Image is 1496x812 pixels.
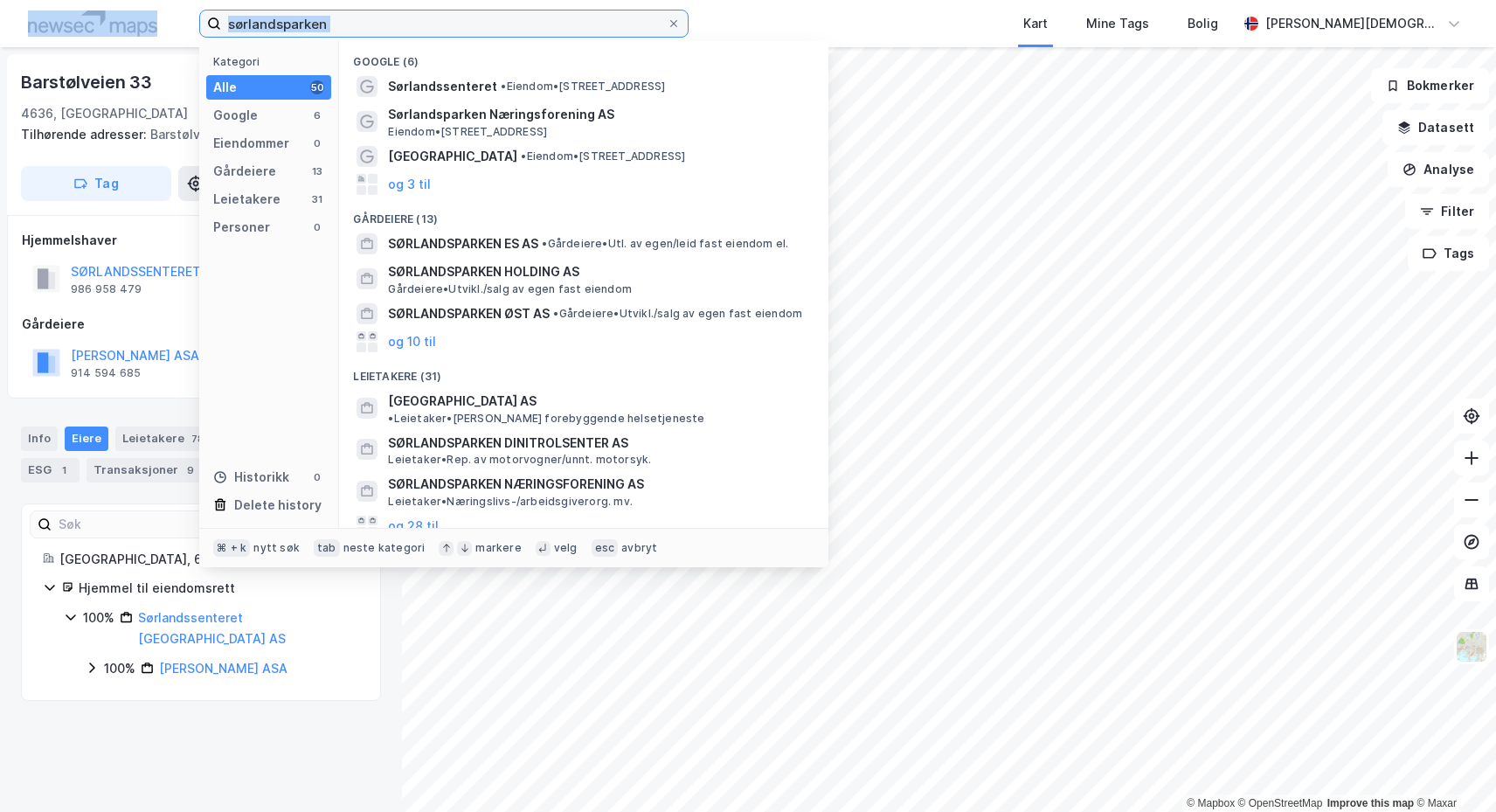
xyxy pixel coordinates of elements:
[213,133,289,154] div: Eiendommer
[592,539,619,557] div: esc
[310,80,324,94] div: 50
[554,541,578,555] div: velg
[314,539,340,557] div: tab
[28,10,157,37] img: logo.a4113a55bc3d86da70a041830d287a7e.svg
[388,516,439,537] button: og 28 til
[21,103,188,124] div: 4636, [GEOGRAPHIC_DATA]
[310,108,324,122] div: 6
[388,174,431,195] button: og 3 til
[310,470,324,484] div: 0
[388,391,537,412] span: [GEOGRAPHIC_DATA] AS
[79,578,359,599] div: Hjemmel til eiendomsrett
[501,80,665,94] span: Eiendom • [STREET_ADDRESS]
[1382,110,1489,145] button: Datasett
[1238,797,1323,809] a: OpenStreetMap
[221,10,667,37] input: Søk på adresse, matrikkel, gårdeiere, leietakere eller personer
[21,458,80,482] div: ESG
[310,192,324,206] div: 31
[21,166,171,201] button: Tag
[388,433,807,454] span: SØRLANDSPARKEN DINITROLSENTER AS
[542,237,788,251] span: Gårdeiere • Utl. av egen/leid fast eiendom el.
[1371,68,1489,103] button: Bokmerker
[213,467,289,488] div: Historikk
[1409,728,1496,812] iframe: Chat Widget
[115,427,214,451] div: Leietakere
[310,164,324,178] div: 13
[1405,194,1489,229] button: Filter
[388,474,807,495] span: SØRLANDSPARKEN NÆRINGSFORENING AS
[1265,13,1440,34] div: [PERSON_NAME][DEMOGRAPHIC_DATA]
[1408,236,1489,271] button: Tags
[213,189,280,210] div: Leietakere
[388,495,633,509] span: Leietaker • Næringslivs-/arbeidsgiverorg. mv.
[388,76,497,97] span: Sørlandssenteret
[21,127,150,142] span: Tilhørende adresser:
[310,136,324,150] div: 0
[388,104,807,125] span: Sørlandsparken Næringsforening AS
[213,105,258,126] div: Google
[339,198,828,230] div: Gårdeiere (13)
[388,261,807,282] span: SØRLANDSPARKEN HOLDING AS
[1388,152,1489,187] button: Analyse
[388,146,517,167] span: [GEOGRAPHIC_DATA]
[22,230,380,251] div: Hjemmelshaver
[87,458,206,482] div: Transaksjoner
[21,427,58,451] div: Info
[182,462,199,479] div: 9
[213,55,331,68] div: Kategori
[65,427,108,451] div: Eiere
[339,356,828,387] div: Leietakere (31)
[52,511,243,538] input: Søk
[1187,797,1235,809] a: Mapbox
[310,220,324,234] div: 0
[388,331,436,352] button: og 10 til
[21,68,156,96] div: Barstølveien 33
[1023,13,1048,34] div: Kart
[104,658,135,679] div: 100%
[253,541,300,555] div: nytt søk
[1455,630,1488,663] img: Z
[388,233,538,254] span: SØRLANDSPARKEN ES AS
[521,149,685,163] span: Eiendom • [STREET_ADDRESS]
[388,303,550,324] span: SØRLANDSPARKEN ØST AS
[71,366,141,380] div: 914 594 685
[22,314,380,335] div: Gårdeiere
[83,607,114,628] div: 100%
[55,462,73,479] div: 1
[553,307,558,320] span: •
[388,412,393,425] span: •
[138,610,286,646] a: Sørlandssenteret [GEOGRAPHIC_DATA] AS
[621,541,657,555] div: avbryt
[213,539,250,557] div: ⌘ + k
[388,453,651,467] span: Leietaker • Rep. av motorvogner/unnt. motorsyk.
[388,412,704,426] span: Leietaker • [PERSON_NAME] forebyggende helsetjeneste
[553,307,802,321] span: Gårdeiere • Utvikl./salg av egen fast eiendom
[71,282,142,296] div: 986 958 479
[521,149,526,163] span: •
[59,549,359,570] div: [GEOGRAPHIC_DATA], 63/723
[388,125,547,139] span: Eiendom • [STREET_ADDRESS]
[1086,13,1149,34] div: Mine Tags
[501,80,506,93] span: •
[388,282,632,296] span: Gårdeiere • Utvikl./salg av egen fast eiendom
[188,430,207,448] div: 78
[159,661,287,676] a: [PERSON_NAME] ASA
[21,124,367,145] div: Barstølveien 35, Barstølveien 35b
[542,237,547,250] span: •
[213,161,276,182] div: Gårdeiere
[213,77,237,98] div: Alle
[1409,728,1496,812] div: Kontrollprogram for chat
[339,41,828,73] div: Google (6)
[343,541,426,555] div: neste kategori
[234,495,322,516] div: Delete history
[1327,797,1414,809] a: Improve this map
[1188,13,1218,34] div: Bolig
[213,217,270,238] div: Personer
[475,541,521,555] div: markere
